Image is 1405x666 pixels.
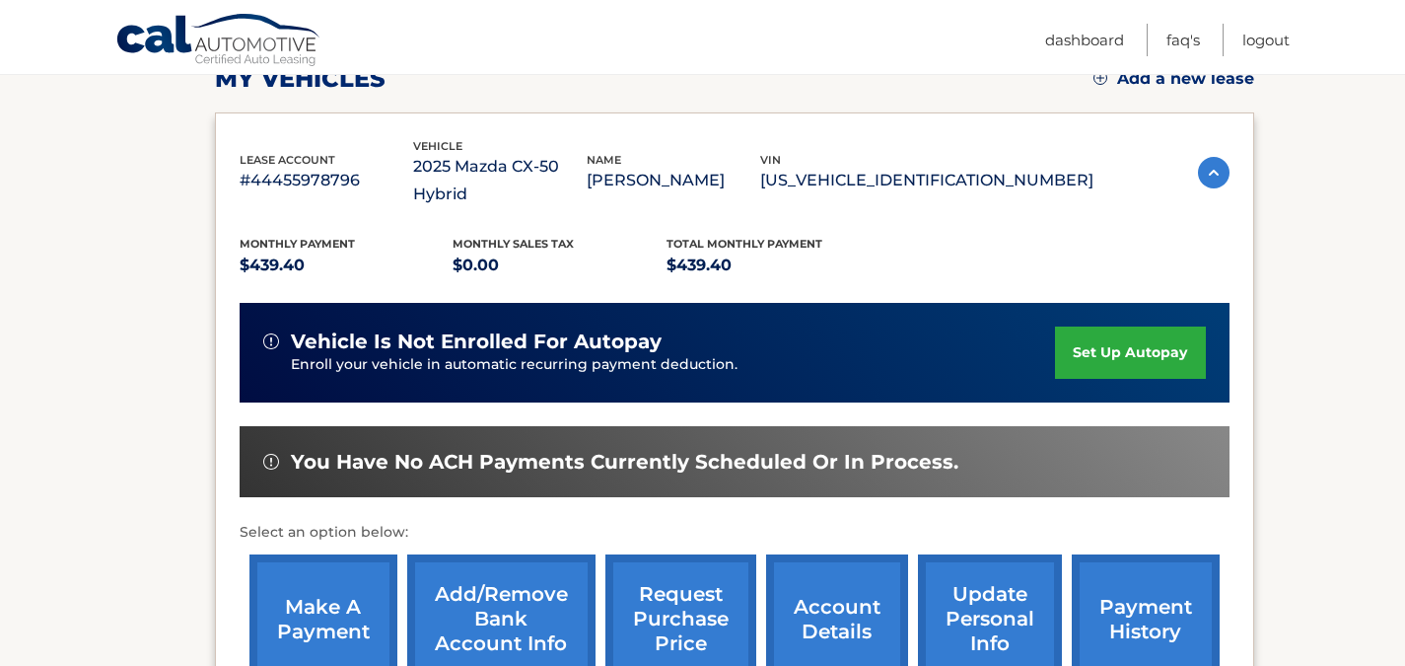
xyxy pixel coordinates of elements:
a: Logout [1242,24,1290,56]
img: accordion-active.svg [1198,157,1229,188]
p: 2025 Mazda CX-50 Hybrid [413,153,587,208]
h2: my vehicles [215,64,386,94]
span: vehicle [413,139,462,153]
a: set up autopay [1055,327,1205,379]
img: alert-white.svg [263,333,279,349]
img: alert-white.svg [263,454,279,470]
p: $439.40 [240,252,454,279]
span: Total Monthly Payment [667,237,822,251]
p: Select an option below: [240,521,1229,545]
a: Add a new lease [1093,69,1254,89]
span: Monthly Payment [240,237,355,251]
span: Monthly sales Tax [453,237,574,251]
span: name [587,153,621,167]
p: $0.00 [453,252,667,279]
span: You have no ACH payments currently scheduled or in process. [291,450,958,475]
img: add.svg [1093,71,1107,85]
p: [PERSON_NAME] [587,167,760,194]
p: $439.40 [667,252,880,279]
span: vehicle is not enrolled for autopay [291,330,662,354]
p: #44455978796 [240,167,413,194]
a: Dashboard [1045,24,1124,56]
a: FAQ's [1166,24,1200,56]
a: Cal Automotive [115,13,322,70]
p: [US_VEHICLE_IDENTIFICATION_NUMBER] [760,167,1093,194]
span: vin [760,153,781,167]
p: Enroll your vehicle in automatic recurring payment deduction. [291,354,1056,376]
span: lease account [240,153,335,167]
